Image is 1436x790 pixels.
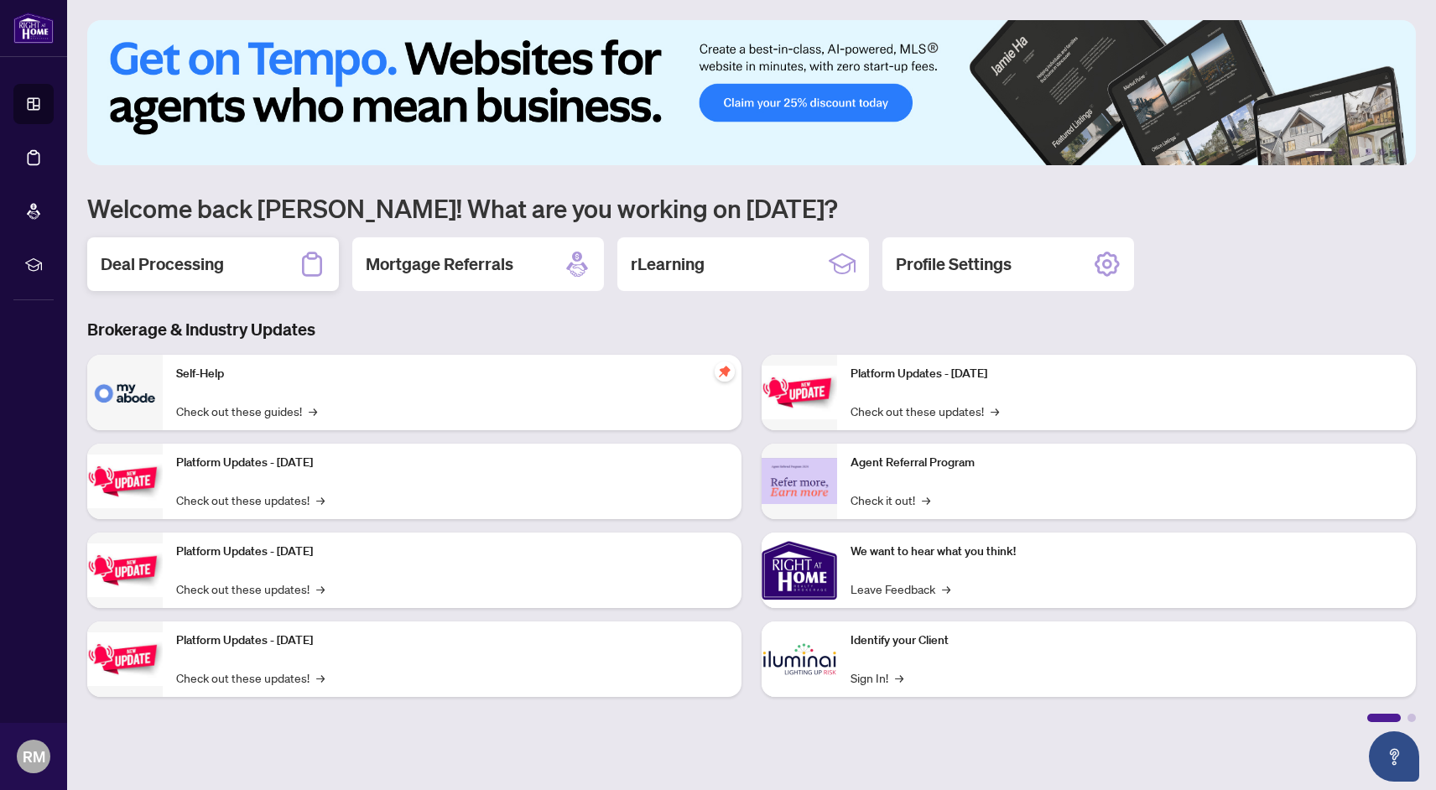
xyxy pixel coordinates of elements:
[1369,731,1419,782] button: Open asap
[87,632,163,685] img: Platform Updates - July 8, 2025
[1352,148,1359,155] button: 3
[87,455,163,507] img: Platform Updates - September 16, 2025
[87,20,1416,165] img: Slide 0
[762,621,837,697] img: Identify your Client
[176,543,728,561] p: Platform Updates - [DATE]
[366,252,513,276] h2: Mortgage Referrals
[176,631,728,650] p: Platform Updates - [DATE]
[922,491,930,509] span: →
[851,543,1402,561] p: We want to hear what you think!
[896,252,1012,276] h2: Profile Settings
[762,366,837,418] img: Platform Updates - June 23, 2025
[101,252,224,276] h2: Deal Processing
[176,668,325,687] a: Check out these updates!→
[1392,148,1399,155] button: 6
[851,491,930,509] a: Check it out!→
[176,365,728,383] p: Self-Help
[309,402,317,420] span: →
[851,580,950,598] a: Leave Feedback→
[851,365,1402,383] p: Platform Updates - [DATE]
[87,543,163,596] img: Platform Updates - July 21, 2025
[87,355,163,430] img: Self-Help
[762,533,837,608] img: We want to hear what you think!
[991,402,999,420] span: →
[176,491,325,509] a: Check out these updates!→
[631,252,705,276] h2: rLearning
[316,491,325,509] span: →
[316,580,325,598] span: →
[851,631,1402,650] p: Identify your Client
[87,318,1416,341] h3: Brokerage & Industry Updates
[851,668,903,687] a: Sign In!→
[715,361,735,382] span: pushpin
[942,580,950,598] span: →
[316,668,325,687] span: →
[1366,148,1372,155] button: 4
[13,13,54,44] img: logo
[851,402,999,420] a: Check out these updates!→
[1379,148,1386,155] button: 5
[176,402,317,420] a: Check out these guides!→
[895,668,903,687] span: →
[1339,148,1345,155] button: 2
[762,458,837,504] img: Agent Referral Program
[23,745,45,768] span: RM
[851,454,1402,472] p: Agent Referral Program
[176,454,728,472] p: Platform Updates - [DATE]
[87,192,1416,224] h1: Welcome back [PERSON_NAME]! What are you working on [DATE]?
[1305,148,1332,155] button: 1
[176,580,325,598] a: Check out these updates!→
